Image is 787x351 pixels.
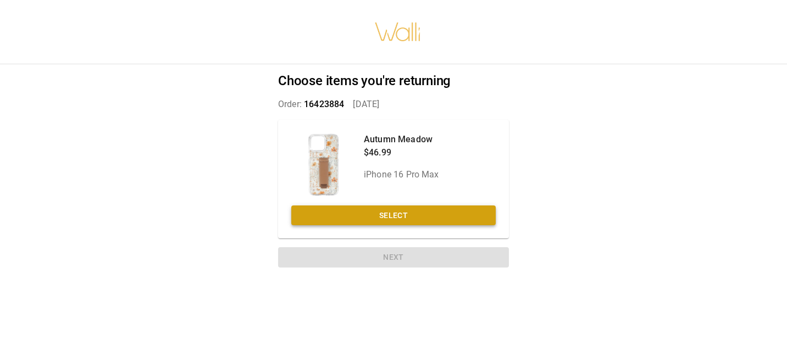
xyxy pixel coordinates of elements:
[291,205,496,226] button: Select
[374,8,422,55] img: walli-inc.myshopify.com
[364,168,439,181] p: iPhone 16 Pro Max
[278,73,509,89] h2: Choose items you're returning
[364,146,439,159] p: $46.99
[364,133,439,146] p: Autumn Meadow
[304,99,344,109] span: 16423884
[278,98,509,111] p: Order: [DATE]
